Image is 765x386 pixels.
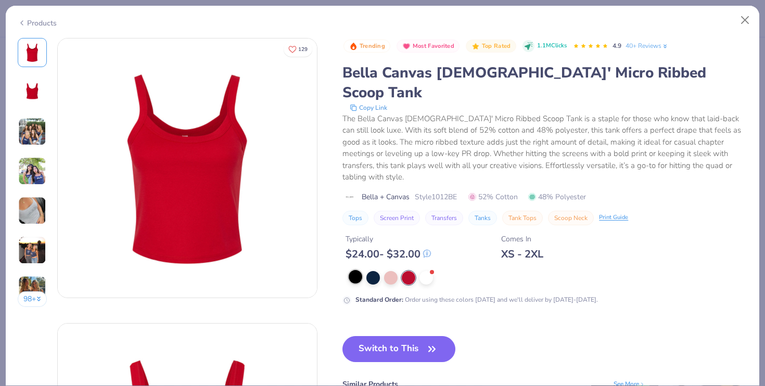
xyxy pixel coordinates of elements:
strong: Standard Order : [355,295,403,304]
div: $ 24.00 - $ 32.00 [346,248,431,261]
button: Badge Button [343,40,390,53]
div: XS - 2XL [501,248,543,261]
img: Front [58,38,317,298]
span: 48% Polyester [528,191,586,202]
button: Badge Button [397,40,460,53]
button: Tank Tops [502,211,543,225]
button: 98+ [18,291,47,307]
div: Bella Canvas [DEMOGRAPHIC_DATA]' Micro Ribbed Scoop Tank [342,63,747,102]
button: Close [735,10,755,30]
div: Comes In [501,234,543,245]
img: Trending sort [349,42,358,50]
span: 52% Cotton [468,191,518,202]
button: Transfers [425,211,463,225]
div: Order using these colors [DATE] and we'll deliver by [DATE]-[DATE]. [355,295,598,304]
img: brand logo [342,193,356,201]
img: User generated content [18,118,46,146]
img: Most Favorited sort [402,42,411,50]
div: Typically [346,234,431,245]
img: User generated content [18,276,46,304]
div: The Bella Canvas [DEMOGRAPHIC_DATA]' Micro Ribbed Scoop Tank is a staple for those who know that ... [342,113,747,183]
span: 1.1M Clicks [537,42,567,50]
button: Tops [342,211,368,225]
span: Trending [360,43,385,49]
img: Back [20,80,45,105]
span: 4.9 [613,42,621,50]
button: Scoop Neck [548,211,594,225]
div: Print Guide [599,213,628,222]
button: Like [284,42,312,57]
button: copy to clipboard [347,102,390,113]
div: 4.9 Stars [573,38,608,55]
img: User generated content [18,197,46,225]
button: Screen Print [374,211,420,225]
div: Products [18,18,57,29]
img: User generated content [18,236,46,264]
img: Top Rated sort [471,42,480,50]
a: 40+ Reviews [626,41,669,50]
span: Top Rated [482,43,511,49]
span: Most Favorited [413,43,454,49]
img: Front [20,40,45,65]
span: Style 1012BE [415,191,457,202]
span: 129 [298,47,308,52]
button: Switch to This [342,336,455,362]
button: Tanks [468,211,497,225]
img: User generated content [18,157,46,185]
button: Badge Button [466,40,516,53]
span: Bella + Canvas [362,191,410,202]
